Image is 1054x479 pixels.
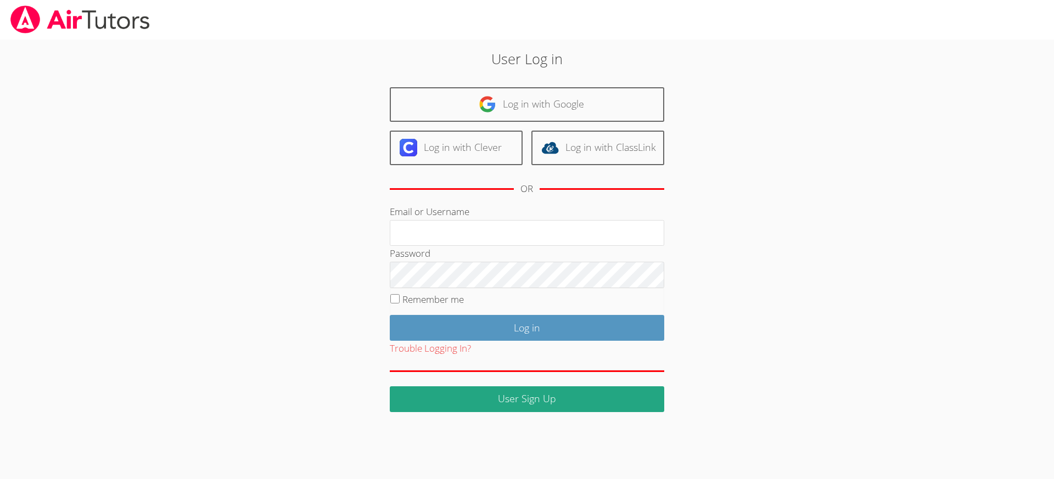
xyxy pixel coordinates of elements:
img: airtutors_banner-c4298cdbf04f3fff15de1276eac7730deb9818008684d7c2e4769d2f7ddbe033.png [9,5,151,33]
label: Password [390,247,430,260]
a: User Sign Up [390,386,664,412]
a: Log in with Clever [390,131,523,165]
h2: User Log in [243,48,812,69]
input: Log in [390,315,664,341]
label: Email or Username [390,205,469,218]
img: clever-logo-6eab21bc6e7a338710f1a6ff85c0baf02591cd810cc4098c63d3a4b26e2feb20.svg [400,139,417,156]
button: Trouble Logging In? [390,341,471,357]
a: Log in with ClassLink [531,131,664,165]
a: Log in with Google [390,87,664,122]
img: classlink-logo-d6bb404cc1216ec64c9a2012d9dc4662098be43eaf13dc465df04b49fa7ab582.svg [541,139,559,156]
div: OR [520,181,533,197]
label: Remember me [402,293,464,306]
img: google-logo-50288ca7cdecda66e5e0955fdab243c47b7ad437acaf1139b6f446037453330a.svg [479,95,496,113]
